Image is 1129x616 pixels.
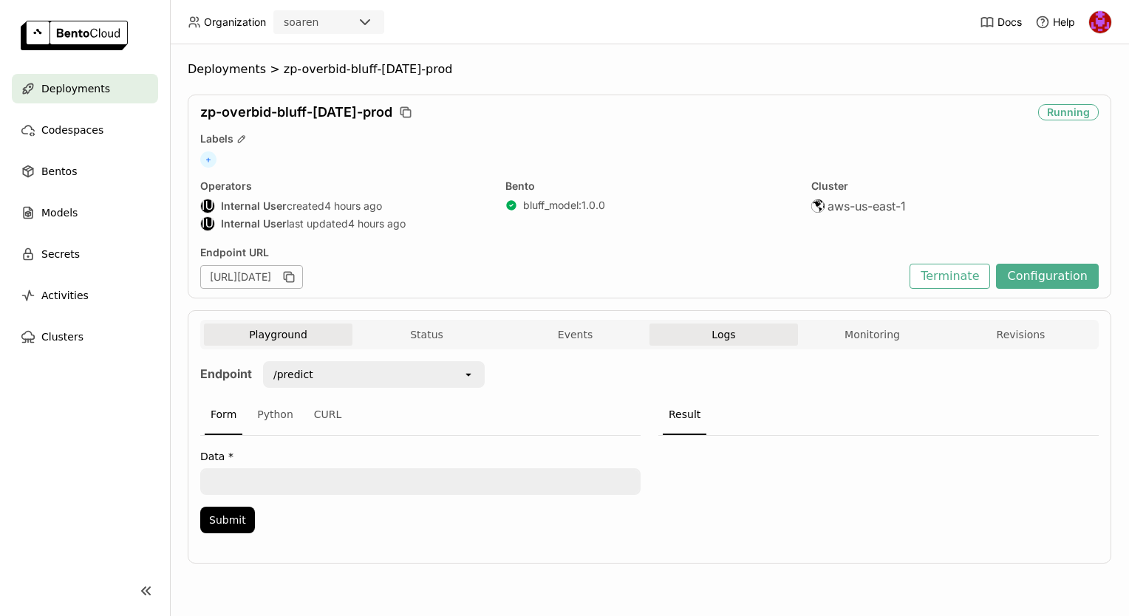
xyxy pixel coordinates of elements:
div: created [200,199,488,213]
button: Terminate [910,264,990,289]
div: Result [663,395,706,435]
span: Models [41,204,78,222]
span: zp-overbid-bluff-[DATE]-prod [200,104,392,120]
div: Endpoint URL [200,246,902,259]
div: IU [201,199,214,213]
span: Logs [712,328,735,341]
div: Operators [200,179,488,193]
a: Bentos [12,157,158,186]
button: Monitoring [798,324,946,346]
div: Labels [200,132,1099,146]
span: Organization [204,16,266,29]
div: [URL][DATE] [200,265,303,289]
span: aws-us-east-1 [828,199,906,213]
div: CURL [308,395,348,435]
a: Docs [980,15,1022,30]
a: Secrets [12,239,158,269]
div: Python [251,395,299,435]
span: Clusters [41,328,83,346]
a: Clusters [12,322,158,352]
button: Events [501,324,649,346]
div: Help [1035,15,1075,30]
a: Activities [12,281,158,310]
strong: Internal User [221,199,287,213]
span: Deployments [41,80,110,97]
a: Codespaces [12,115,158,145]
span: > [266,62,284,77]
span: + [200,151,216,168]
a: Models [12,198,158,227]
label: Data * [200,451,641,462]
input: Selected soaren. [320,16,321,30]
div: Internal User [200,199,215,213]
button: Status [352,324,501,346]
strong: Endpoint [200,366,252,381]
nav: Breadcrumbs navigation [188,62,1111,77]
span: Activities [41,287,89,304]
span: Docs [997,16,1022,29]
div: soaren [284,15,318,30]
button: Playground [204,324,352,346]
span: Bentos [41,162,77,180]
span: Help [1053,16,1075,29]
img: logo [21,21,128,50]
div: last updated [200,216,488,231]
svg: open [463,369,474,380]
div: Running [1038,104,1099,120]
div: Cluster [811,179,1099,193]
input: Selected /predict. [315,367,316,382]
button: Configuration [996,264,1099,289]
div: Form [205,395,242,435]
span: 4 hours ago [348,217,406,230]
span: zp-overbid-bluff-[DATE]-prod [284,62,453,77]
div: /predict [273,367,313,382]
strong: Internal User [221,217,287,230]
div: IU [201,217,214,230]
span: Secrets [41,245,80,263]
span: Deployments [188,62,266,77]
a: Deployments [12,74,158,103]
button: Revisions [946,324,1095,346]
div: Bento [505,179,793,193]
button: Submit [200,507,255,533]
span: 4 hours ago [324,199,382,213]
img: tyler-sypherd-cb6b668 [1089,11,1111,33]
div: Internal User [200,216,215,231]
span: Codespaces [41,121,103,139]
a: bluff_model:1.0.0 [523,199,605,212]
